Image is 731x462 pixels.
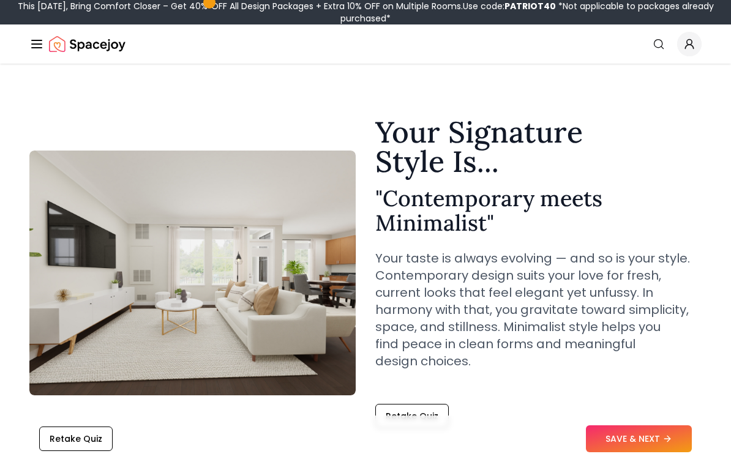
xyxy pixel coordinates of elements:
[375,404,449,428] button: Retake Quiz
[586,425,692,452] button: SAVE & NEXT
[29,151,356,395] img: Contemporary meets Minimalist Style Example
[375,186,702,235] h2: " Contemporary meets Minimalist "
[375,250,702,370] p: Your taste is always evolving — and so is your style. Contemporary design suits your love for fre...
[39,427,113,451] button: Retake Quiz
[29,24,702,64] nav: Global
[49,32,126,56] img: Spacejoy Logo
[49,32,126,56] a: Spacejoy
[375,117,702,176] h1: Your Signature Style Is...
